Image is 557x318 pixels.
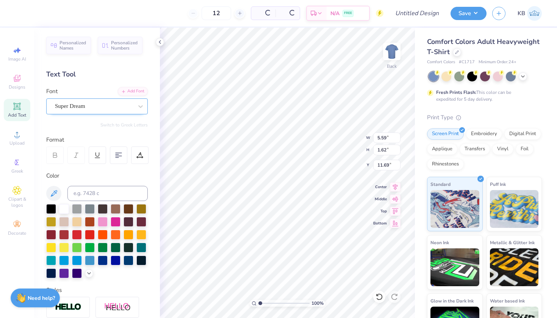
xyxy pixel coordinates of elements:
span: Puff Ink [490,180,506,188]
button: Save [451,7,487,20]
div: Screen Print [427,128,464,140]
span: Greek [11,168,23,174]
span: Standard [430,180,451,188]
button: Switch to Greek Letters [100,122,148,128]
span: Minimum Order: 24 + [479,59,516,65]
img: Stroke [55,303,81,312]
div: Format [46,136,149,144]
span: Glow in the Dark Ink [430,297,474,305]
span: Clipart & logos [4,196,30,208]
span: Middle [373,196,387,202]
label: Font [46,87,58,96]
span: Top [373,209,387,214]
span: Metallic & Glitter Ink [490,238,535,246]
img: Back [384,44,399,59]
input: Untitled Design [389,6,445,21]
img: Kate Burton [527,6,542,21]
div: Text Tool [46,69,148,79]
img: Neon Ink [430,248,479,286]
span: N/A [330,9,340,17]
span: Upload [9,140,25,146]
div: Back [387,63,397,70]
span: Add Text [8,112,26,118]
div: Styles [46,286,148,295]
div: Add Font [118,87,148,96]
div: Rhinestones [427,159,464,170]
span: KB [518,9,525,18]
span: Center [373,184,387,190]
span: Comfort Colors Adult Heavyweight T-Shirt [427,37,540,56]
div: Vinyl [492,143,513,155]
img: Shadow [104,302,131,312]
div: Transfers [460,143,490,155]
span: Personalized Names [59,40,86,51]
span: Decorate [8,230,26,236]
span: FREE [344,11,352,16]
a: KB [518,6,542,21]
strong: Fresh Prints Flash: [436,89,476,95]
strong: Need help? [28,295,55,302]
span: Bottom [373,221,387,226]
span: Water based Ink [490,297,525,305]
span: Comfort Colors [427,59,455,65]
div: Color [46,171,148,180]
div: Applique [427,143,457,155]
span: Designs [9,84,25,90]
span: Personalized Numbers [111,40,138,51]
span: Neon Ink [430,238,449,246]
img: Puff Ink [490,190,539,228]
img: Metallic & Glitter Ink [490,248,539,286]
div: Embroidery [466,128,502,140]
div: Foil [516,143,534,155]
span: # C1717 [459,59,475,65]
div: This color can be expedited for 5 day delivery. [436,89,529,103]
div: Print Type [427,113,542,122]
input: – – [202,6,231,20]
span: Image AI [8,56,26,62]
div: Digital Print [504,128,541,140]
img: Standard [430,190,479,228]
input: e.g. 7428 c [67,186,148,201]
span: 100 % [311,300,324,307]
